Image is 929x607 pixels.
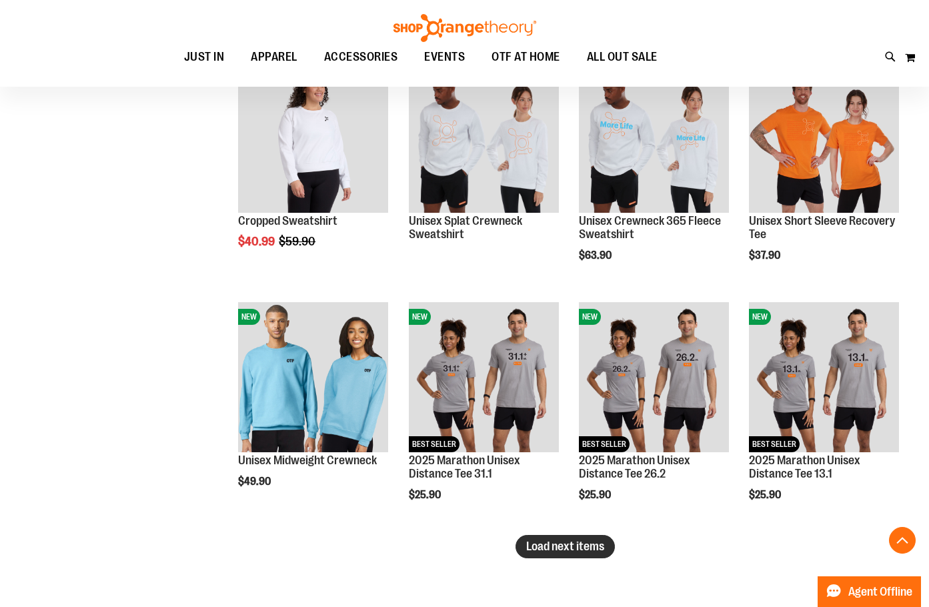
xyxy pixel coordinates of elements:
button: Agent Offline [818,576,921,607]
a: 2025 Marathon Unisex Distance Tee 31.1 [409,454,520,480]
div: product [742,56,906,295]
a: Unisex Short Sleeve Recovery TeeNEW [749,63,899,215]
span: BEST SELLER [749,436,800,452]
a: Unisex Short Sleeve Recovery Tee [749,214,895,241]
button: Load next items [516,535,615,558]
span: APPAREL [251,42,297,72]
span: NEW [238,309,260,325]
span: BEST SELLER [579,436,630,452]
span: NEW [579,309,601,325]
div: product [402,295,566,535]
img: Unisex Crewneck 365 Fleece Sweatshirt [579,63,729,213]
img: Unisex Splat Crewneck Sweatshirt [409,63,559,213]
span: NEW [409,309,431,325]
img: Front facing view of Cropped Sweatshirt [238,63,388,213]
a: Front facing view of Cropped SweatshirtNEW [238,63,388,215]
span: JUST IN [184,42,225,72]
span: Agent Offline [848,586,912,598]
a: 2025 Marathon Unisex Distance Tee 26.2 [579,454,690,480]
a: Unisex Splat Crewneck SweatshirtNEW [409,63,559,215]
a: Unisex Crewneck 365 Fleece SweatshirtNEW [579,63,729,215]
div: product [572,295,736,535]
img: 2025 Marathon Unisex Distance Tee 13.1 [749,302,899,452]
span: $49.90 [238,476,273,488]
span: $37.90 [749,249,782,261]
a: 2025 Marathon Unisex Distance Tee 13.1 [749,454,860,480]
img: Unisex Short Sleeve Recovery Tee [749,63,899,213]
span: $59.90 [279,235,317,248]
a: 2025 Marathon Unisex Distance Tee 31.1NEWBEST SELLER [409,302,559,454]
a: Unisex Splat Crewneck Sweatshirt [409,214,522,241]
a: Unisex Midweight CrewneckNEW [238,302,388,454]
span: BEST SELLER [409,436,459,452]
span: Load next items [526,540,604,553]
img: 2025 Marathon Unisex Distance Tee 26.2 [579,302,729,452]
span: $25.90 [579,489,613,501]
a: Cropped Sweatshirt [238,214,337,227]
a: 2025 Marathon Unisex Distance Tee 13.1NEWBEST SELLER [749,302,899,454]
div: product [402,56,566,262]
span: ALL OUT SALE [587,42,658,72]
span: OTF AT HOME [492,42,560,72]
a: Unisex Midweight Crewneck [238,454,377,467]
img: 2025 Marathon Unisex Distance Tee 31.1 [409,302,559,452]
a: Unisex Crewneck 365 Fleece Sweatshirt [579,214,721,241]
button: Back To Top [889,527,916,554]
span: NEW [749,309,771,325]
span: $63.90 [579,249,614,261]
a: 2025 Marathon Unisex Distance Tee 26.2NEWBEST SELLER [579,302,729,454]
div: product [742,295,906,535]
div: product [231,295,395,522]
img: Shop Orangetheory [391,14,538,42]
span: EVENTS [424,42,465,72]
span: ACCESSORIES [324,42,398,72]
img: Unisex Midweight Crewneck [238,302,388,452]
span: $40.99 [238,235,277,248]
span: $25.90 [409,489,443,501]
div: product [572,56,736,295]
div: product [231,56,395,282]
span: $25.90 [749,489,783,501]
